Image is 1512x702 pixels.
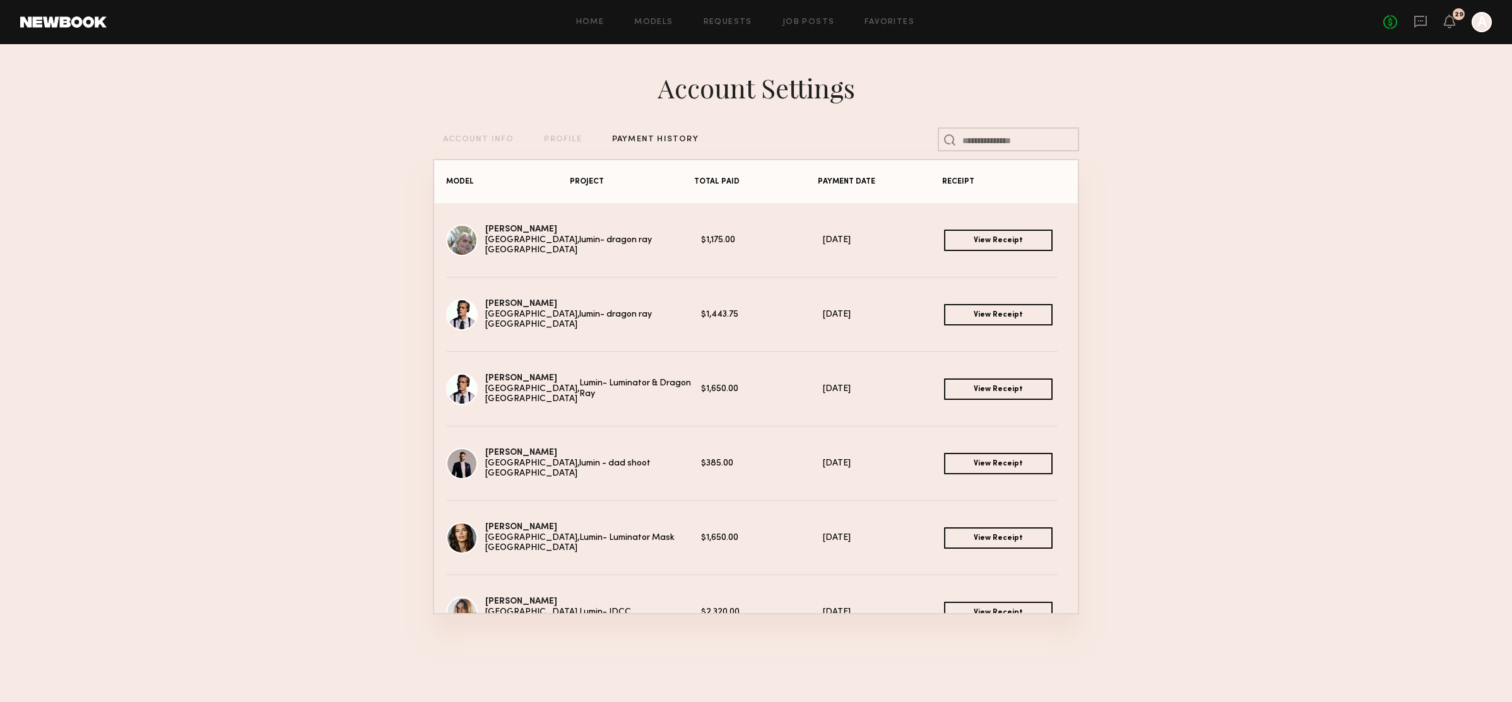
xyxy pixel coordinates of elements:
[485,459,579,480] div: [GEOGRAPHIC_DATA], [GEOGRAPHIC_DATA]
[485,310,579,331] div: [GEOGRAPHIC_DATA], [GEOGRAPHIC_DATA]
[944,453,1053,474] a: View Receipt
[942,178,1066,186] div: RECEIPT
[446,225,478,256] img: Katie B.
[701,459,823,469] div: $385.00
[701,310,823,320] div: $1,443.75
[446,448,478,479] img: Alejandro R.
[612,136,699,144] div: PAYMENT HISTORY
[1472,12,1492,32] a: A
[579,607,701,618] div: Lumin- IDCC
[579,378,701,400] div: Lumin- Luminator & Dragon Ray
[485,607,579,629] div: [GEOGRAPHIC_DATA], [GEOGRAPHIC_DATA]
[485,225,557,233] a: [PERSON_NAME]
[446,373,478,405] img: Ryan B.
[634,18,673,26] a: Models
[544,136,581,144] div: PROFILE
[485,384,579,406] div: [GEOGRAPHIC_DATA], [GEOGRAPHIC_DATA]
[944,527,1053,549] a: View Receipt
[658,70,855,105] div: Account Settings
[570,178,694,186] div: PROJECT
[818,178,942,186] div: PAYMENT DATE
[701,384,823,395] div: $1,650.00
[446,178,570,186] div: MODEL
[485,523,557,531] a: [PERSON_NAME]
[579,235,701,246] div: lumin- dragon ray
[823,607,945,618] div: [DATE]
[446,597,478,628] img: Carrie A.
[579,310,701,320] div: lumin- dragon ray
[704,18,752,26] a: Requests
[446,299,478,331] img: Ryan B.
[944,378,1053,400] a: View Receipt
[485,374,557,382] a: [PERSON_NAME]
[701,235,823,246] div: $1,175.00
[783,18,835,26] a: Job Posts
[823,533,945,544] div: [DATE]
[694,178,818,186] div: TOTAL PAID
[823,384,945,395] div: [DATE]
[485,448,557,457] a: [PERSON_NAME]
[865,18,914,26] a: Favorites
[485,235,579,257] div: [GEOGRAPHIC_DATA], [GEOGRAPHIC_DATA]
[944,304,1053,325] a: View Receipt
[823,235,945,246] div: [DATE]
[443,136,514,144] div: ACCOUNT INFO
[485,300,557,308] a: [PERSON_NAME]
[485,533,579,554] div: [GEOGRAPHIC_DATA], [GEOGRAPHIC_DATA]
[1455,11,1463,18] div: 29
[944,602,1053,623] a: View Receipt
[944,230,1053,251] a: View Receipt
[701,533,823,544] div: $1,650.00
[576,18,605,26] a: Home
[579,533,701,544] div: Lumin- Luminator Mask
[823,310,945,320] div: [DATE]
[485,597,557,605] a: [PERSON_NAME]
[701,607,823,618] div: $2,320.00
[446,522,478,554] img: Michaela V.
[823,459,945,469] div: [DATE]
[579,459,701,469] div: lumin - dad shoot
